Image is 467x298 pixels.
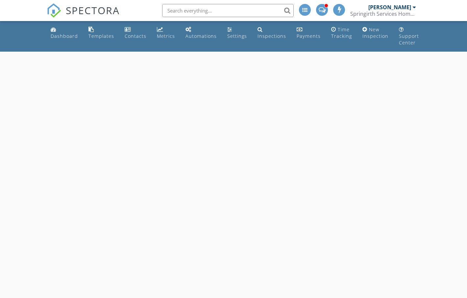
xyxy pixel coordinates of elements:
[183,24,219,42] a: Automations (Advanced)
[47,3,61,18] img: The Best Home Inspection Software - Spectora
[125,33,146,39] div: Contacts
[48,24,81,42] a: Dashboard
[47,9,120,23] a: SPECTORA
[185,33,217,39] div: Automations
[162,4,294,17] input: Search everything...
[157,33,175,39] div: Metrics
[396,24,422,49] a: Support Center
[154,24,178,42] a: Metrics
[86,24,117,42] a: Templates
[350,11,416,17] div: Springirth Services Home Inspections
[51,33,78,39] div: Dashboard
[258,33,286,39] div: Inspections
[122,24,149,42] a: Contacts
[88,33,114,39] div: Templates
[66,3,120,17] span: SPECTORA
[297,33,321,39] div: Payments
[227,33,247,39] div: Settings
[329,24,355,42] a: Time Tracking
[360,24,391,42] a: New Inspection
[255,24,289,42] a: Inspections
[331,26,352,39] div: Time Tracking
[225,24,250,42] a: Settings
[368,4,411,11] div: [PERSON_NAME]
[294,24,323,42] a: Payments
[362,26,388,39] div: New Inspection
[399,33,419,46] div: Support Center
